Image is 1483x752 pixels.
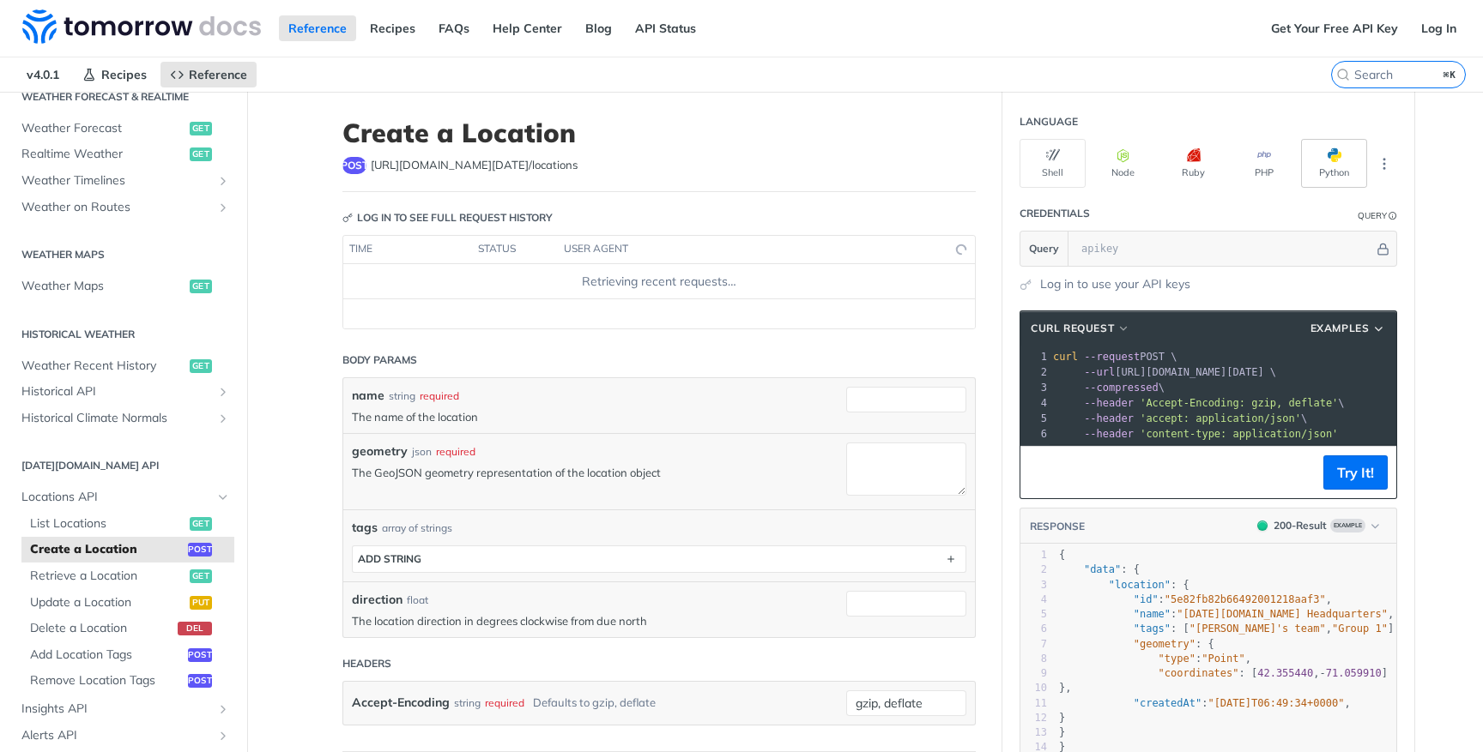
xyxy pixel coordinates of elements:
a: Update a Locationput [21,590,234,616]
button: ADD string [353,546,965,572]
span: Weather Recent History [21,358,185,375]
button: Show subpages for Alerts API [216,729,230,743]
span: Historical Climate Normals [21,410,212,427]
label: name [352,387,384,405]
div: string [454,690,481,715]
span: "location" [1109,579,1171,591]
div: Body Params [342,352,417,368]
a: List Locationsget [21,511,234,537]
button: cURL Request [1025,320,1136,337]
p: The location direction in degrees clockwise from due north [352,613,838,629]
span: Realtime Weather [21,146,185,163]
button: Ruby [1160,139,1226,188]
button: Node [1090,139,1156,188]
div: QueryInformation [1358,209,1397,222]
span: Examples [1310,321,1370,336]
a: Weather on RoutesShow subpages for Weather on Routes [13,195,234,220]
a: Weather TimelinesShow subpages for Weather Timelines [13,168,234,194]
button: PHP [1231,139,1297,188]
div: string [389,388,415,404]
span: "[DATE][DOMAIN_NAME] Headquarters" [1177,608,1388,620]
span: - [1319,667,1325,679]
div: 4 [1020,593,1047,607]
button: Show subpages for Weather on Routes [216,201,230,214]
span: get [190,517,212,531]
span: : { [1059,563,1140,575]
span: "type" [1159,653,1195,665]
span: Add Location Tags [30,647,184,664]
a: Recipes [360,15,425,41]
div: Query [1358,209,1387,222]
span: https://api.tomorrow.io/v4/locations [371,157,578,174]
span: get [190,280,212,293]
span: get [190,359,212,373]
button: Show subpages for Historical Climate Normals [216,412,230,425]
span: Remove Location Tags [30,672,184,689]
a: Historical APIShow subpages for Historical API [13,379,234,405]
div: 2 [1020,562,1047,577]
input: apikey [1073,232,1374,266]
th: user agent [558,236,941,263]
span: Example [1330,519,1365,532]
button: Show subpages for Historical API [216,385,230,399]
a: Log In [1412,15,1466,41]
div: 3 [1020,380,1050,395]
a: Weather Recent Historyget [13,353,234,379]
div: array of strings [382,520,452,536]
span: Alerts API [21,727,212,744]
a: FAQs [429,15,479,41]
a: API Status [626,15,705,41]
span: \ [1053,382,1165,394]
th: status [472,236,558,263]
span: : [ , ] [1059,667,1388,679]
span: post [188,674,212,688]
th: time [343,236,472,263]
button: Hide [1374,240,1392,257]
div: Credentials [1020,206,1090,221]
a: Help Center [483,15,572,41]
span: "data" [1084,563,1121,575]
div: 10 [1020,681,1047,695]
label: geometry [352,442,408,460]
div: ADD string [358,552,421,565]
a: Reference [160,62,257,87]
span: "id" [1134,593,1159,605]
span: Update a Location [30,594,185,611]
span: Weather Forecast [21,120,185,137]
span: } [1059,712,1065,724]
span: "Point" [1202,653,1245,665]
h2: Weather Maps [13,247,234,262]
span: cURL Request [1031,321,1114,336]
button: Hide subpages for Locations API [216,490,230,504]
div: Log in to see full request history [342,210,553,226]
span: Query [1029,241,1059,256]
span: --compressed [1084,382,1159,394]
div: 13 [1020,725,1047,740]
h2: [DATE][DOMAIN_NAME] API [13,458,234,473]
div: 9 [1020,666,1047,681]
span: get [190,122,212,135]
h2: Weather Forecast & realtime [13,89,234,105]
span: 'Accept-Encoding: gzip, deflate' [1140,397,1338,409]
button: 200200-ResultExample [1249,517,1388,534]
div: required [436,444,475,460]
span: 71.059910 [1326,667,1382,679]
span: --header [1084,412,1134,424]
span: 'content-type: application/json' [1140,428,1338,440]
span: : , [1059,653,1251,665]
span: del [178,622,212,635]
span: "coordinates" [1159,667,1239,679]
a: Reference [279,15,356,41]
div: 6 [1020,426,1050,442]
span: Locations API [21,489,212,506]
a: Weather Forecastget [13,116,234,141]
div: 200 - Result [1274,518,1327,533]
div: Defaults to gzip, deflate [533,690,656,715]
h1: Create a Location [342,117,976,148]
svg: Key [342,213,353,223]
div: 1 [1020,349,1050,364]
a: Remove Location Tagspost [21,668,234,694]
button: Python [1301,139,1367,188]
button: Examples [1304,320,1392,337]
a: Retrieve a Locationget [21,563,234,589]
